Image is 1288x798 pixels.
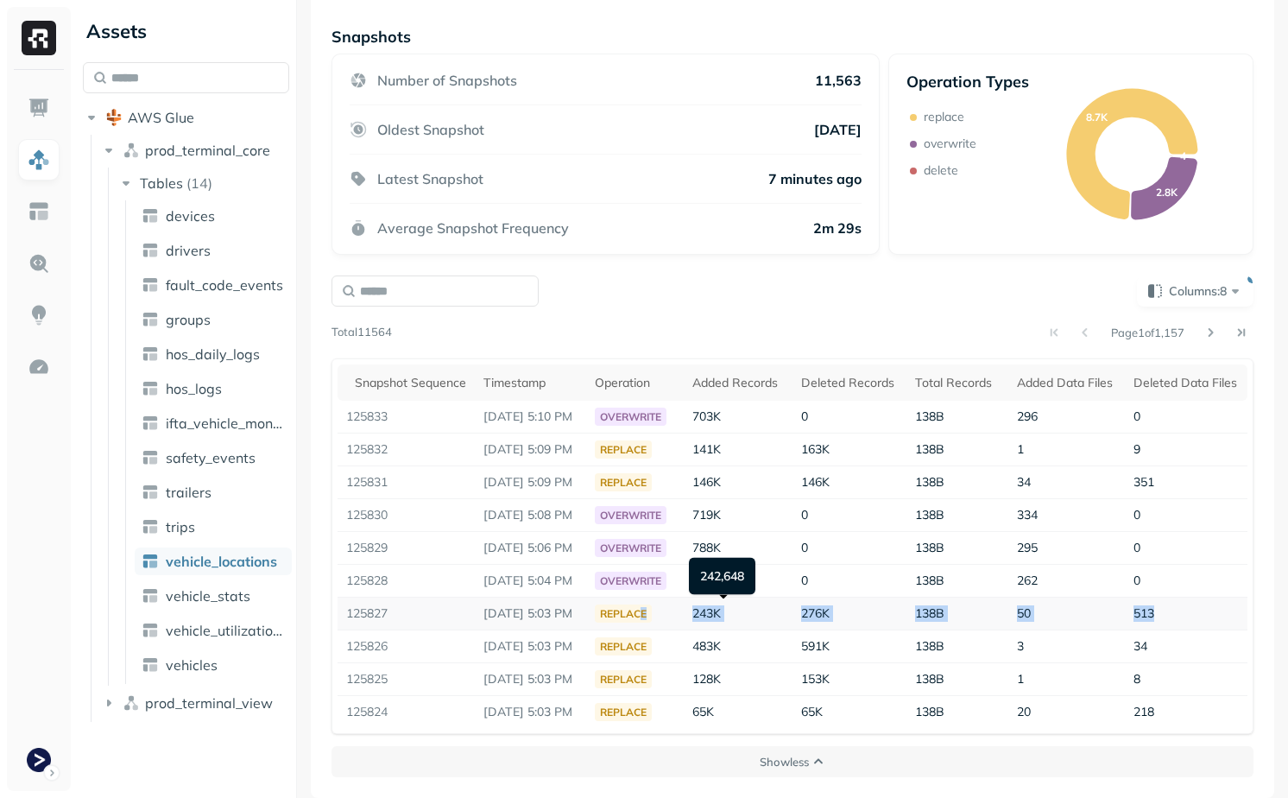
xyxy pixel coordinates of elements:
p: Oct 1, 2025 5:09 PM [483,441,578,458]
span: 138B [915,408,944,424]
img: table [142,207,159,225]
a: drivers [135,237,292,264]
text: 4 [1180,149,1186,162]
div: overwrite [595,539,666,557]
span: 276K [801,605,830,621]
span: 262 [1017,573,1038,588]
span: 591K [801,638,830,654]
text: 8.7K [1086,111,1108,123]
span: devices [166,207,215,225]
p: [DATE] [814,121,862,138]
img: table [142,656,159,674]
img: table [142,380,159,397]
img: namespace [123,694,140,712]
a: fault_code_events [135,271,292,299]
span: 153K [801,671,830,687]
img: root [105,109,123,126]
img: namespace [123,142,140,159]
div: Operation [595,375,675,391]
div: Deleted Data Files [1133,375,1239,391]
span: 34 [1133,638,1147,654]
p: overwrite [924,136,976,152]
img: table [142,415,159,432]
p: Total 11564 [331,324,392,341]
span: 138B [915,540,944,555]
span: 483K [692,638,721,654]
p: Show less [760,754,809,770]
span: 141K [692,441,721,457]
span: 65K [801,704,823,719]
img: Insights [28,304,50,326]
button: prod_terminal_core [100,136,290,164]
p: Oct 1, 2025 5:03 PM [483,704,578,720]
span: fault_code_events [166,276,283,294]
span: prod_terminal_view [145,694,273,712]
div: overwrite [595,408,666,426]
span: AWS Glue [128,109,194,126]
span: vehicles [166,656,218,674]
div: Total Records [915,375,1000,391]
span: ifta_vehicle_months [166,415,285,432]
span: 0 [1133,540,1140,555]
span: 138B [915,638,944,654]
a: groups [135,306,292,333]
span: 34 [1017,474,1031,490]
div: overwrite [595,506,666,524]
span: 0 [1133,507,1140,522]
a: safety_events [135,444,292,472]
div: Added Records [692,375,784,391]
span: 719K [692,507,721,522]
p: Oct 1, 2025 5:03 PM [483,638,578,655]
p: Average Snapshot Frequency [377,219,569,237]
span: 3 [1017,638,1024,654]
span: drivers [166,242,211,259]
a: vehicle_stats [135,582,292,610]
img: table [142,276,159,294]
img: Terminal [27,748,51,772]
span: groups [166,311,211,328]
td: 125828 [338,565,475,598]
img: table [142,587,159,605]
p: ( 14 ) [186,174,212,192]
p: replace [924,109,964,125]
span: 163K [801,441,830,457]
span: 146K [692,474,721,490]
button: prod_terminal_view [100,689,290,717]
span: 50 [1017,605,1031,621]
div: 242,648 [689,558,755,595]
span: 138B [915,704,944,719]
span: 146K [801,474,830,490]
a: trailers [135,478,292,506]
text: 2.8K [1156,186,1178,199]
p: Oct 1, 2025 5:10 PM [483,408,578,425]
span: 513 [1133,605,1154,621]
td: 125832 [338,434,475,466]
div: Added Data Files [1017,375,1116,391]
div: replace [595,703,652,721]
span: 295 [1017,540,1038,555]
p: Oct 1, 2025 5:04 PM [483,573,578,589]
td: 125827 [338,598,475,630]
img: Optimization [28,356,50,378]
span: 296 [1017,408,1038,424]
span: 0 [801,408,808,424]
span: 334 [1017,507,1038,522]
div: overwrite [595,572,666,590]
span: 1 [1017,441,1024,457]
span: 65K [692,704,714,719]
td: 125824 [338,696,475,729]
div: Deleted Records [801,375,899,391]
p: Snapshots [331,27,411,47]
div: replace [595,605,652,623]
img: table [142,484,159,501]
img: Asset Explorer [28,200,50,223]
span: 703K [692,408,721,424]
p: 7 minutes ago [768,170,862,187]
p: Operation Types [906,72,1029,92]
img: table [142,242,159,259]
span: 0 [801,540,808,555]
p: Oct 1, 2025 5:08 PM [483,507,578,523]
span: vehicle_locations [166,553,277,570]
span: trips [166,518,195,535]
p: Oct 1, 2025 5:06 PM [483,540,578,556]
